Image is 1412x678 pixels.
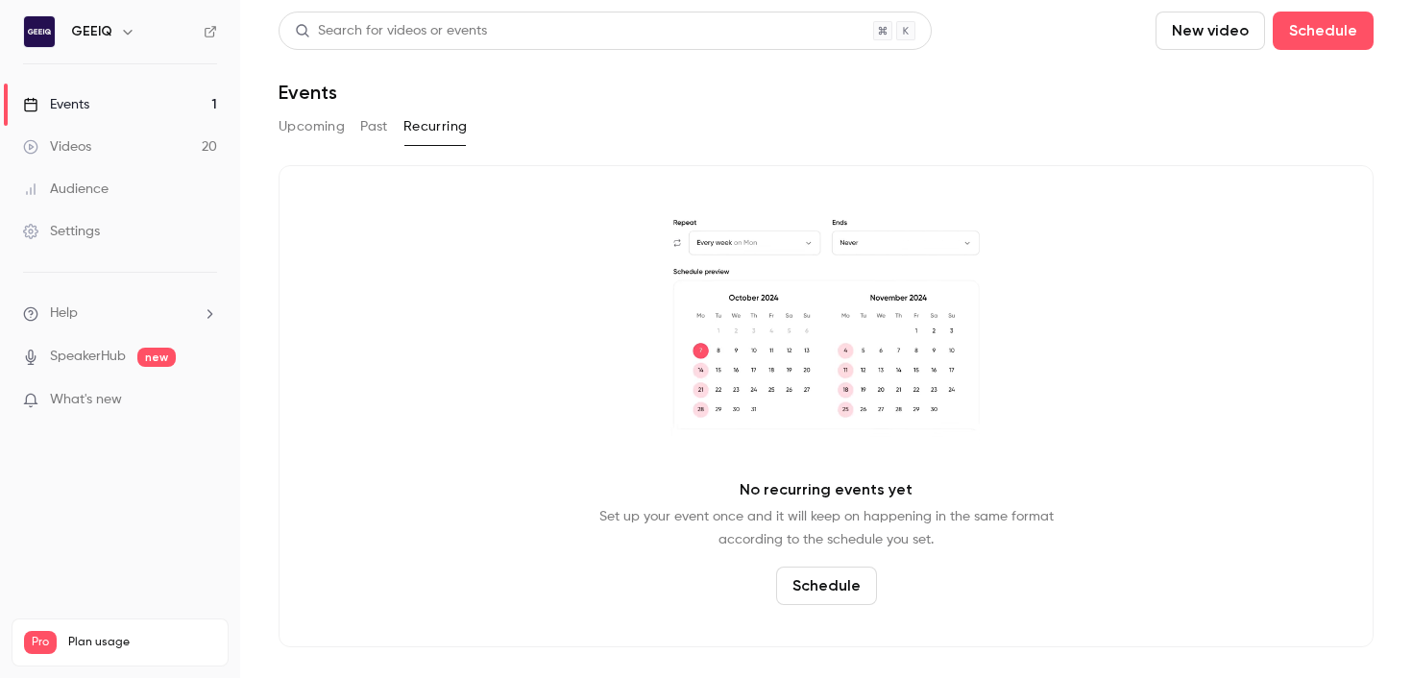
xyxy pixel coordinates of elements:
span: new [137,348,176,367]
button: Schedule [776,567,877,605]
span: Help [50,303,78,324]
span: Pro [24,631,57,654]
span: Plan usage [68,635,216,650]
iframe: Noticeable Trigger [194,392,217,409]
li: help-dropdown-opener [23,303,217,324]
span: What's new [50,390,122,410]
p: No recurring events yet [740,478,913,501]
div: Events [23,95,89,114]
img: GEEIQ [24,16,55,47]
div: Videos [23,137,91,157]
button: Past [360,111,388,142]
div: Settings [23,222,100,241]
button: Schedule [1273,12,1374,50]
h1: Events [279,81,337,104]
button: Upcoming [279,111,345,142]
div: Audience [23,180,109,199]
h6: GEEIQ [71,22,112,41]
button: Recurring [403,111,468,142]
a: SpeakerHub [50,347,126,367]
div: Search for videos or events [295,21,487,41]
button: New video [1156,12,1265,50]
p: Set up your event once and it will keep on happening in the same format according to the schedule... [599,505,1054,551]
